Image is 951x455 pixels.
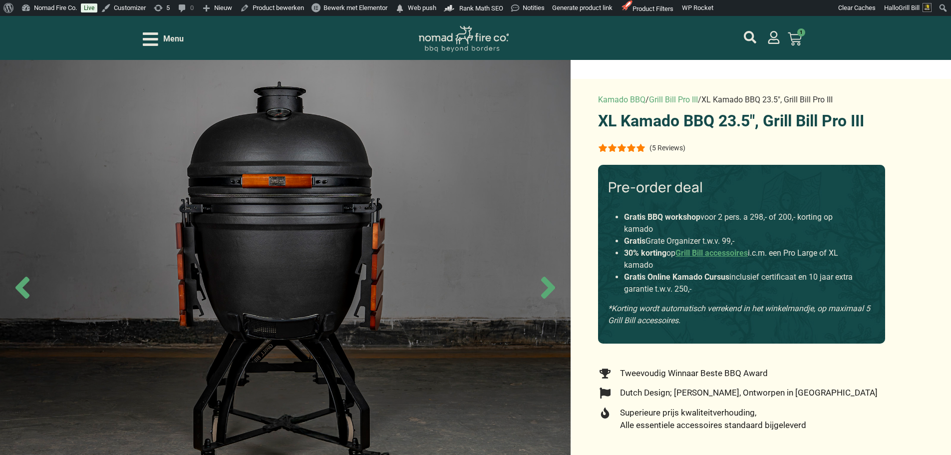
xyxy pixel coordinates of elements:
[698,95,701,104] span: /
[624,247,859,271] li: op i.c.m. een Pro Large of XL kamado
[618,407,806,432] span: Superieure prijs kwaliteitverhouding, Alle essentiele accessoires standaard bijgeleverd
[923,3,932,12] img: Avatar of Grill Bill
[624,235,859,247] li: Grate Organizer t.w.v. 99,-
[618,387,878,400] span: Dutch Design; [PERSON_NAME], Ontworpen in [GEOGRAPHIC_DATA]
[608,304,870,325] em: *Korting wordt automatisch verrekend in het winkelmandje, op maximaal 5 Grill Bill accessoires.
[598,94,885,106] nav: breadcrumbs
[598,113,885,129] h1: XL Kamado BBQ 23.5″, Grill Bill Pro III
[797,28,805,36] span: 1
[624,212,700,222] strong: Gratis BBQ workshop
[618,367,768,380] span: Tweevoudig Winnaar Beste BBQ Award
[323,4,387,11] span: Bewerk met Elementor
[767,31,780,44] a: mijn account
[899,4,920,11] span: Grill Bill
[624,271,859,295] li: inclusief certificaat en 10 jaar extra garantie t.w.v. 250,-
[395,1,405,15] span: 
[776,26,814,52] a: 1
[419,26,509,52] img: Nomad Logo
[459,4,503,12] span: Rank Math SEO
[701,95,833,104] span: XL Kamado BBQ 23.5″, Grill Bill Pro III
[624,248,666,258] strong: 30% korting
[624,236,645,246] strong: Gratis
[531,270,566,305] span: Next slide
[81,3,97,12] a: Live
[5,270,40,305] span: Previous slide
[675,248,748,258] a: Grill Bill accessoires
[624,272,729,282] strong: Gratis Online Kamado Cursus
[744,31,756,43] a: mijn account
[649,95,698,104] a: Grill Bill Pro III
[645,95,649,104] span: /
[598,95,645,104] a: Kamado BBQ
[143,30,184,48] div: Open/Close Menu
[624,211,859,235] li: voor 2 pers. a 298,- of 200,- korting op kamado
[649,144,685,152] p: (5 Reviews)
[608,179,875,196] h3: Pre-order deal
[163,33,184,45] span: Menu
